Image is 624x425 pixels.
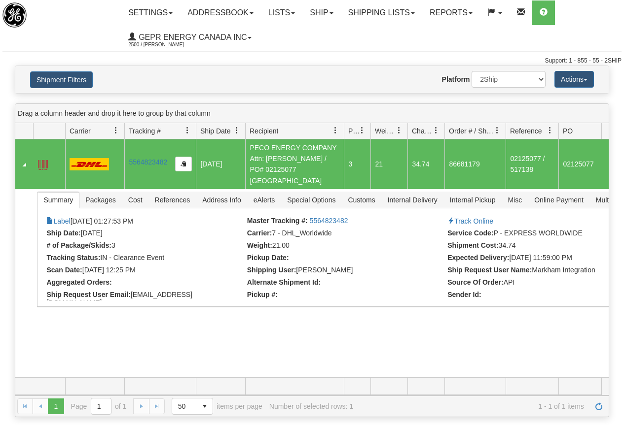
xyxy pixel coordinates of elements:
[247,229,272,237] strong: Carrier:
[447,241,498,249] strong: Shipment Cost:
[15,104,609,123] div: grid grouping header
[19,160,29,169] a: Collapse
[247,266,445,276] li: Joselito Capada (29973)
[281,192,341,208] span: Special Options
[447,291,481,298] strong: Sender Id:
[248,192,281,208] span: eAlerts
[129,158,167,166] a: 5564823482
[601,162,623,262] iframe: chat widget
[444,139,506,189] td: 86681179
[196,123,245,139] th: Press ctrl + space to group
[348,126,359,136] span: Packages
[247,229,445,239] li: 7 - DHL_Worldwide
[247,241,445,251] li: 21.00
[591,398,607,414] a: Refresh
[46,229,244,239] li: [DATE]
[46,217,244,227] li: [DATE] 01:27:53 PM
[447,266,532,274] strong: Ship Request User Name:
[344,123,370,139] th: Press ctrl + space to group
[46,217,70,225] a: Label
[558,123,624,139] th: Press ctrl + space to group
[37,192,79,208] span: Summary
[121,25,259,50] a: GEPR Energy Canada Inc 2500 / [PERSON_NAME]
[554,71,594,88] button: Actions
[128,40,202,50] span: 2500 / [PERSON_NAME]
[46,266,244,276] li: [DATE] 12:25 PM
[180,0,261,25] a: Addressbook
[149,192,196,208] span: References
[70,158,109,170] img: 7 - DHL_Worldwide
[46,291,244,300] li: [EMAIL_ADDRESS][DOMAIN_NAME]
[245,139,344,189] td: PECO ENERGY COMPANY Attn: [PERSON_NAME] / PO# 02125077 [GEOGRAPHIC_DATA]
[196,139,245,189] td: [DATE]
[370,139,407,189] td: 21
[489,122,506,139] a: Order # / Ship Request # filter column settings
[46,241,244,251] li: 3
[422,0,480,25] a: Reports
[2,2,27,28] img: logo2500.jpg
[228,122,245,139] a: Ship Date filter column settings
[2,57,622,65] div: Support: 1 - 855 - 55 - 2SHIP
[447,217,493,225] a: Track Online
[444,123,506,139] th: Press ctrl + space to group
[444,192,502,208] span: Internal Pickup
[407,123,444,139] th: Press ctrl + space to group
[310,217,348,225] a: 5564823482
[122,192,148,208] span: Cost
[247,241,272,249] strong: Weight:
[46,254,100,262] strong: Tracking Status:
[528,192,589,208] span: Online Payment
[447,254,509,262] strong: Expected Delivery:
[71,398,127,415] span: Page of 1
[247,291,278,298] strong: Pickup #:
[428,122,444,139] a: Charge filter column settings
[172,398,213,415] span: Page sizes drop down
[442,74,470,84] label: Platform
[79,192,121,208] span: Packages
[447,229,493,237] strong: Service Code:
[200,126,230,136] span: Ship Date
[196,192,247,208] span: Address Info
[46,229,80,237] strong: Ship Date:
[247,254,289,262] strong: Pickup Date:
[354,122,370,139] a: Packages filter column settings
[179,122,196,139] a: Tracking # filter column settings
[261,0,302,25] a: Lists
[46,278,111,286] strong: Aggregated Orders:
[391,122,407,139] a: Weight filter column settings
[250,126,278,136] span: Recipient
[327,122,344,139] a: Recipient filter column settings
[563,126,573,136] span: PO
[510,126,542,136] span: Reference
[344,139,370,189] td: 3
[178,401,191,411] span: 50
[124,123,196,139] th: Press ctrl + space to group
[375,126,396,136] span: Weight
[65,123,124,139] th: Press ctrl + space to group
[360,402,584,410] span: 1 - 1 of 1 items
[70,126,91,136] span: Carrier
[302,0,340,25] a: Ship
[506,123,558,139] th: Press ctrl + space to group
[129,126,161,136] span: Tracking #
[46,254,244,263] li: IN - Clearance Event
[341,0,422,25] a: Shipping lists
[382,192,443,208] span: Internal Delivery
[136,33,247,41] span: GEPR Energy Canada Inc
[247,278,321,286] strong: Alternate Shipment Id:
[46,291,130,298] strong: Ship Request User Email:
[247,266,296,274] strong: Shipping User:
[38,156,48,171] a: Label
[46,241,111,249] strong: # of Package/Skids:
[30,71,93,88] button: Shipment Filters
[449,126,494,136] span: Order # / Ship Request #
[506,139,558,189] td: 02125077 / 517138
[370,123,407,139] th: Press ctrl + space to group
[172,398,262,415] span: items per page
[542,122,558,139] a: Reference filter column settings
[412,126,433,136] span: Charge
[245,123,344,139] th: Press ctrl + space to group
[48,398,64,414] span: Page 1
[121,0,180,25] a: Settings
[247,217,308,225] strong: Master Tracking #:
